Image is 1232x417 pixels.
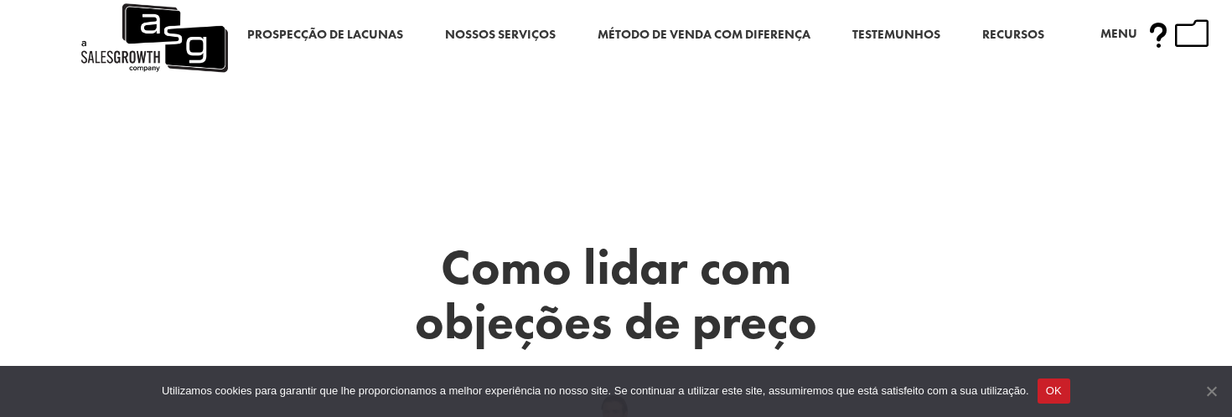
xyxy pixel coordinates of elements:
img: tab_keywords_by_traffic_grey.svg [177,97,190,111]
font: Menu [1100,25,1137,42]
a: Prospecção de Lacunas [247,24,403,46]
font: Nossos Serviços [445,26,556,43]
font: versão [47,27,78,39]
font: Utilizamos cookies para garantir que lhe proporcionamos a melhor experiência no nosso site. Se co... [162,384,1029,397]
font: Prospecção de Lacunas [247,26,403,43]
span: Não [1203,383,1219,399]
font: [PERSON_NAME]: [DOMAIN_NAME] [44,44,240,56]
img: tab_domain_overview_orange.svg [70,97,83,111]
font: Domínio [88,98,128,111]
font: OK [1046,384,1062,397]
img: logo_orange.svg [27,27,40,40]
a: Método de venda com diferença [598,24,810,46]
font: Palavras-chave [195,98,269,111]
font: um [1141,18,1209,52]
a: Recursos [982,24,1044,46]
font: Como lidar com objeções de preço [415,235,817,353]
a: Testemunhos [852,24,940,46]
font: Método de venda com diferença [598,26,810,43]
button: OK [1038,378,1070,404]
img: website_grey.svg [27,44,40,57]
font: Recursos [982,26,1044,43]
font: 4.0.25 [78,27,107,39]
font: Testemunhos [852,26,940,43]
a: Nossos Serviços [445,24,556,46]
